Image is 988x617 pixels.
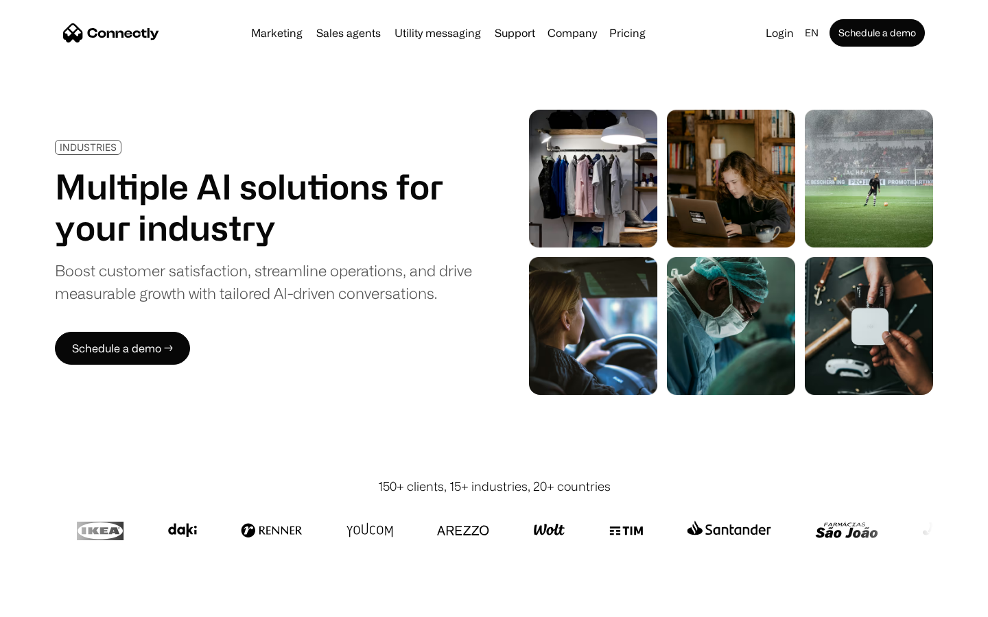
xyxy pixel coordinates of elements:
h1: Multiple AI solutions for your industry [55,166,472,248]
div: INDUSTRIES [60,142,117,152]
aside: Language selected: English [14,592,82,612]
div: 150+ clients, 15+ industries, 20+ countries [378,477,611,496]
a: Sales agents [311,27,386,38]
div: Company [548,23,597,43]
a: Pricing [604,27,651,38]
a: Utility messaging [389,27,486,38]
a: Support [489,27,541,38]
a: Login [760,23,799,43]
a: Schedule a demo → [55,332,190,365]
a: Marketing [246,27,308,38]
ul: Language list [27,593,82,612]
a: Schedule a demo [830,19,925,47]
div: en [805,23,819,43]
div: Boost customer satisfaction, streamline operations, and drive measurable growth with tailored AI-... [55,259,472,304]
